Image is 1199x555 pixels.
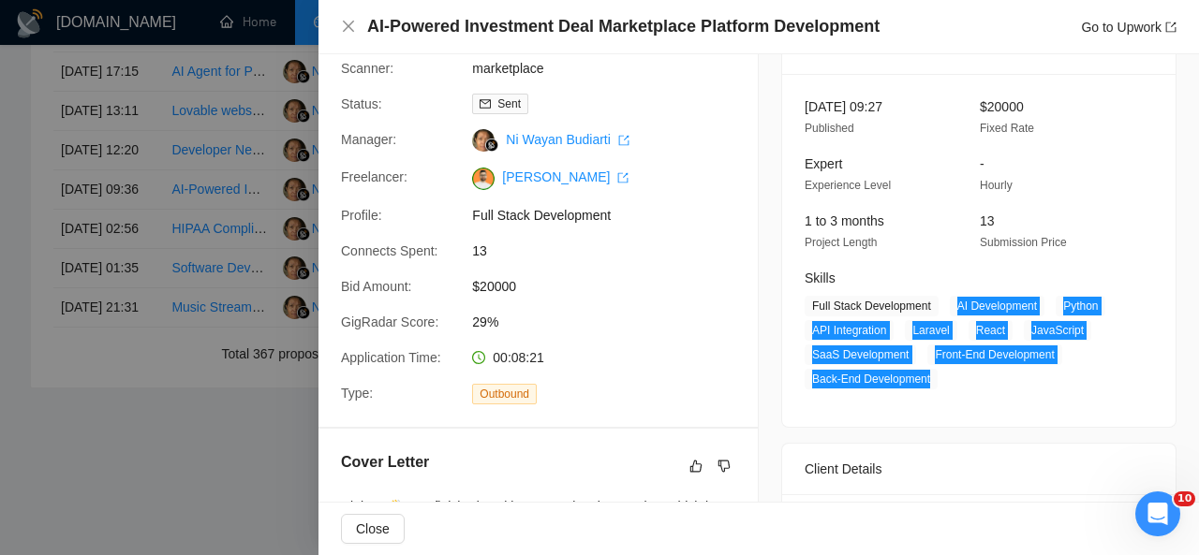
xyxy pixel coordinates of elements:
[927,344,1061,365] span: Front-End Development
[341,279,412,294] span: Bid Amount:
[617,172,629,183] span: export
[472,61,543,76] a: marketplace
[341,243,438,258] span: Connects Spent:
[341,19,356,34] span: close
[341,19,356,35] button: Close
[472,241,753,261] span: 13
[805,444,1153,494] div: Client Details
[1174,491,1195,506] span: 10
[367,15,880,38] h4: AI-Powered Investment Deal Marketplace Platform Development
[341,208,382,223] span: Profile:
[1135,491,1180,536] iframe: Intercom live chat
[805,344,916,365] span: SaaS Development
[805,122,854,135] span: Published
[341,169,407,184] span: Freelancer:
[485,139,498,152] img: gigradar-bm.png
[950,296,1044,316] span: AI Development
[341,132,396,147] span: Manager:
[341,386,373,401] span: Type:
[341,451,429,474] h5: Cover Letter
[1165,22,1177,33] span: export
[472,312,753,332] span: 29%
[497,97,521,110] span: Sent
[618,135,629,146] span: export
[805,270,836,285] span: Skills
[805,369,938,389] span: Back-End Development
[980,156,984,171] span: -
[805,213,884,228] span: 1 to 3 months
[356,518,390,539] span: Close
[472,168,495,190] img: c1NLmzrk-0pBZjOo1nLSJnOz0itNHKTdmMHAt8VIsLFzaWqqsJDJtcFyV3OYvrqgu3
[980,122,1034,135] span: Fixed Rate
[341,314,438,329] span: GigRadar Score:
[713,455,735,477] button: dislike
[805,156,842,171] span: Expert
[472,276,753,297] span: $20000
[905,320,956,341] span: Laravel
[805,296,939,316] span: Full Stack Development
[685,455,707,477] button: like
[980,213,995,228] span: 13
[805,179,891,192] span: Experience Level
[980,179,1013,192] span: Hourly
[341,61,393,76] span: Scanner:
[341,350,441,365] span: Application Time:
[341,96,382,111] span: Status:
[805,99,882,114] span: [DATE] 09:27
[805,320,894,341] span: API Integration
[1081,20,1177,35] a: Go to Upworkexport
[718,459,731,474] span: dislike
[472,205,753,226] span: Full Stack Development
[506,132,629,147] a: Ni Wayan Budiarti export
[502,169,629,184] a: [PERSON_NAME] export
[1024,320,1091,341] span: JavaScript
[980,236,1067,249] span: Submission Price
[472,351,485,364] span: clock-circle
[969,320,1013,341] span: React
[980,99,1024,114] span: $20000
[341,514,405,544] button: Close
[472,384,537,404] span: Outbound
[689,459,703,474] span: like
[805,236,877,249] span: Project Length
[480,98,491,110] span: mail
[493,350,544,365] span: 00:08:21
[1056,296,1105,316] span: Python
